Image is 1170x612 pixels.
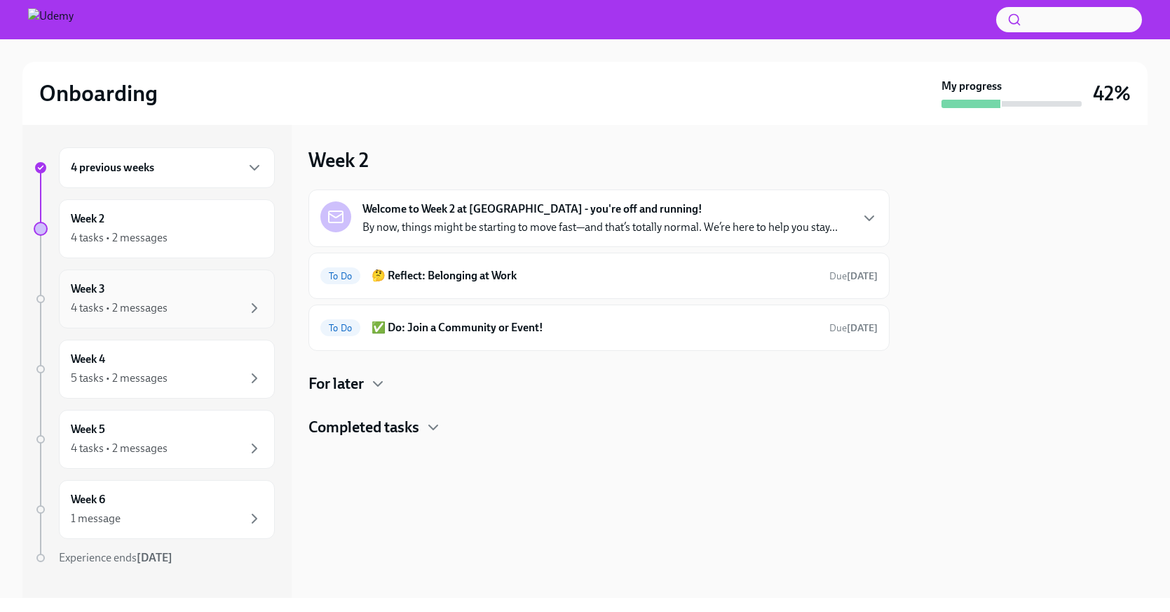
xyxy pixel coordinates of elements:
div: For later [308,373,890,394]
div: 4 tasks • 2 messages [71,230,168,246]
a: Week 54 tasks • 2 messages [34,410,275,469]
a: Week 24 tasks • 2 messages [34,199,275,258]
h4: For later [308,373,364,394]
div: 4 previous weeks [59,147,275,188]
div: 4 tasks • 2 messages [71,441,168,456]
h6: Week 4 [71,352,105,367]
div: 4 tasks • 2 messages [71,300,168,316]
h2: Onboarding [39,79,158,107]
h6: Week 3 [71,281,105,297]
h6: Week 5 [71,422,105,437]
a: To Do✅ Do: Join a Community or Event!Due[DATE] [320,317,878,339]
strong: Welcome to Week 2 at [GEOGRAPHIC_DATA] - you're off and running! [362,201,702,217]
span: Experience ends [59,551,172,564]
h6: ✅ Do: Join a Community or Event! [372,320,818,335]
h6: Week 6 [71,492,105,507]
p: By now, things might be starting to move fast—and that’s totally normal. We’re here to help you s... [362,220,838,235]
a: Week 61 message [34,480,275,539]
h3: Week 2 [308,147,369,173]
div: 1 message [71,511,121,526]
a: Week 34 tasks • 2 messages [34,270,275,328]
span: Due [829,322,878,334]
a: To Do🤔 Reflect: Belonging at WorkDue[DATE] [320,265,878,287]
img: Udemy [28,8,74,31]
h6: 4 previous weeks [71,160,154,175]
strong: [DATE] [137,551,172,564]
span: To Do [320,323,360,333]
span: Due [829,270,878,282]
span: August 23rd, 2025 10:00 [829,321,878,335]
div: 5 tasks • 2 messages [71,371,168,386]
strong: My progress [941,79,1002,94]
h3: 42% [1093,81,1131,106]
strong: [DATE] [847,270,878,282]
span: August 23rd, 2025 10:00 [829,270,878,283]
span: To Do [320,271,360,281]
h6: 🤔 Reflect: Belonging at Work [372,268,818,284]
h4: Completed tasks [308,417,419,438]
h6: Week 2 [71,211,104,227]
a: Week 45 tasks • 2 messages [34,340,275,399]
strong: [DATE] [847,322,878,334]
div: Completed tasks [308,417,890,438]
